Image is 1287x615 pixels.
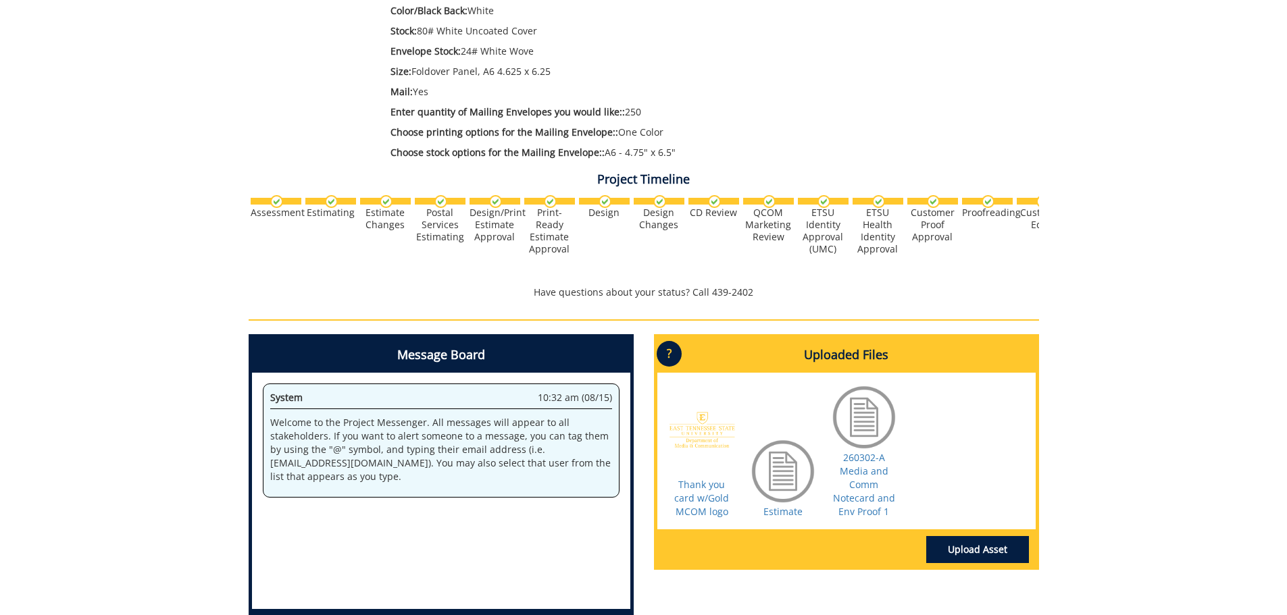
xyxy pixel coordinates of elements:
a: Thank you card w/Gold MCOM logo [674,478,729,518]
p: White [390,4,919,18]
span: 10:32 am (08/15) [538,391,612,404]
div: Postal Services Estimating [415,207,465,243]
p: Have questions about your status? Call 439-2402 [249,286,1039,299]
a: Estimate [763,505,803,518]
img: checkmark [325,195,338,208]
p: 250 [390,105,919,119]
img: checkmark [489,195,502,208]
span: Enter quantity of Mailing Envelopes you would like:: [390,105,625,118]
a: 260302-A Media and Comm Notecard and Env Proof 1 [833,451,895,518]
img: checkmark [270,195,283,208]
p: One Color [390,126,919,139]
p: 24# White Wove [390,45,919,58]
p: ? [657,341,682,367]
div: Customer Edits [1017,207,1067,231]
div: Customer Proof Approval [907,207,958,243]
div: Design/Print Estimate Approval [470,207,520,243]
img: checkmark [982,195,994,208]
span: System [270,391,303,404]
img: checkmark [763,195,776,208]
h4: Project Timeline [249,173,1039,186]
h4: Uploaded Files [657,338,1036,373]
p: Yes [390,85,919,99]
img: checkmark [817,195,830,208]
span: Color/Black Back: [390,4,468,17]
img: checkmark [872,195,885,208]
img: checkmark [927,195,940,208]
a: Upload Asset [926,536,1029,563]
div: ETSU Health Identity Approval [853,207,903,255]
span: Envelope Stock: [390,45,461,57]
p: Welcome to the Project Messenger. All messages will appear to all stakeholders. If you want to al... [270,416,612,483]
div: QCOM Marketing Review [743,207,794,243]
img: checkmark [599,195,611,208]
div: Design [579,207,630,219]
span: Choose printing options for the Mailing Envelope:: [390,126,618,138]
div: Estimate Changes [360,207,411,231]
div: Print-Ready Estimate Approval [524,207,575,255]
span: Size: [390,65,411,78]
img: checkmark [653,195,666,208]
div: Estimating [305,207,356,219]
div: Design Changes [634,207,684,231]
span: Choose stock options for the Mailing Envelope:: [390,146,605,159]
span: Stock: [390,24,417,37]
img: checkmark [1036,195,1049,208]
img: checkmark [380,195,393,208]
div: Assessment [251,207,301,219]
p: Foldover Panel, A6 4.625 x 6.25 [390,65,919,78]
h4: Message Board [252,338,630,373]
img: checkmark [434,195,447,208]
div: Proofreading [962,207,1013,219]
img: checkmark [708,195,721,208]
div: ETSU Identity Approval (UMC) [798,207,849,255]
span: Mail: [390,85,413,98]
img: checkmark [544,195,557,208]
div: CD Review [688,207,739,219]
p: 80# White Uncoated Cover [390,24,919,38]
p: A6 - 4.75" x 6.5" [390,146,919,159]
